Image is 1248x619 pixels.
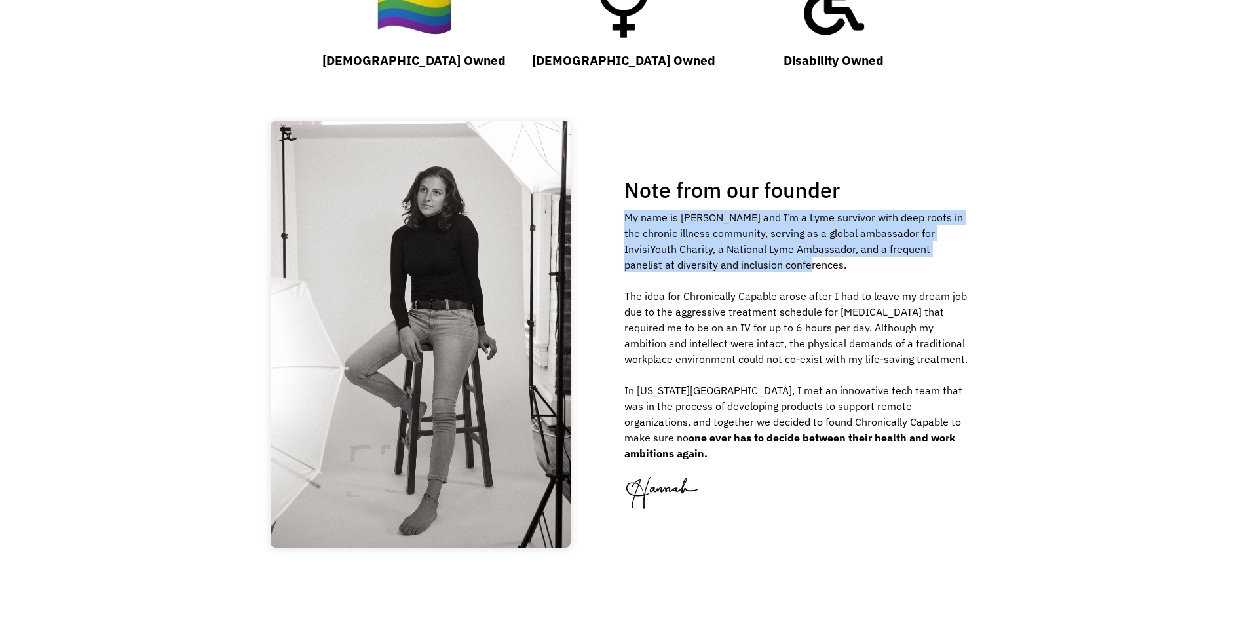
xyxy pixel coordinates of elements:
[624,431,955,460] strong: one ever has to decide between their health and work ambitions again.
[624,177,970,203] h1: Note from our founder
[784,52,884,68] strong: Disability Owned
[532,52,715,68] strong: [DEMOGRAPHIC_DATA] Owned
[624,210,970,461] div: My name is [PERSON_NAME] and I’m a Lyme survivor with deep roots in the chronic illness community...
[322,52,506,68] strong: [DEMOGRAPHIC_DATA] Owned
